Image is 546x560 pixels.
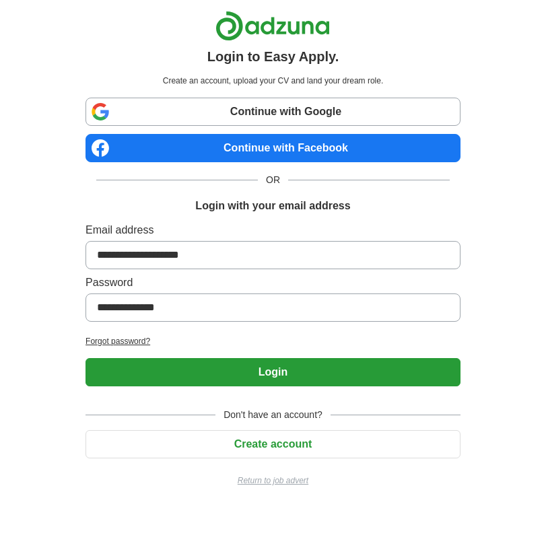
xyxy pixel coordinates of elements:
[258,173,288,187] span: OR
[86,358,460,386] button: Login
[215,11,330,41] img: Adzuna logo
[195,198,350,214] h1: Login with your email address
[86,430,460,458] button: Create account
[215,408,331,422] span: Don't have an account?
[86,222,460,238] label: Email address
[207,46,339,67] h1: Login to Easy Apply.
[88,75,458,87] p: Create an account, upload your CV and land your dream role.
[86,134,460,162] a: Continue with Facebook
[86,475,460,487] a: Return to job advert
[86,438,460,450] a: Create account
[86,98,460,126] a: Continue with Google
[86,275,460,291] label: Password
[86,335,460,347] a: Forgot password?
